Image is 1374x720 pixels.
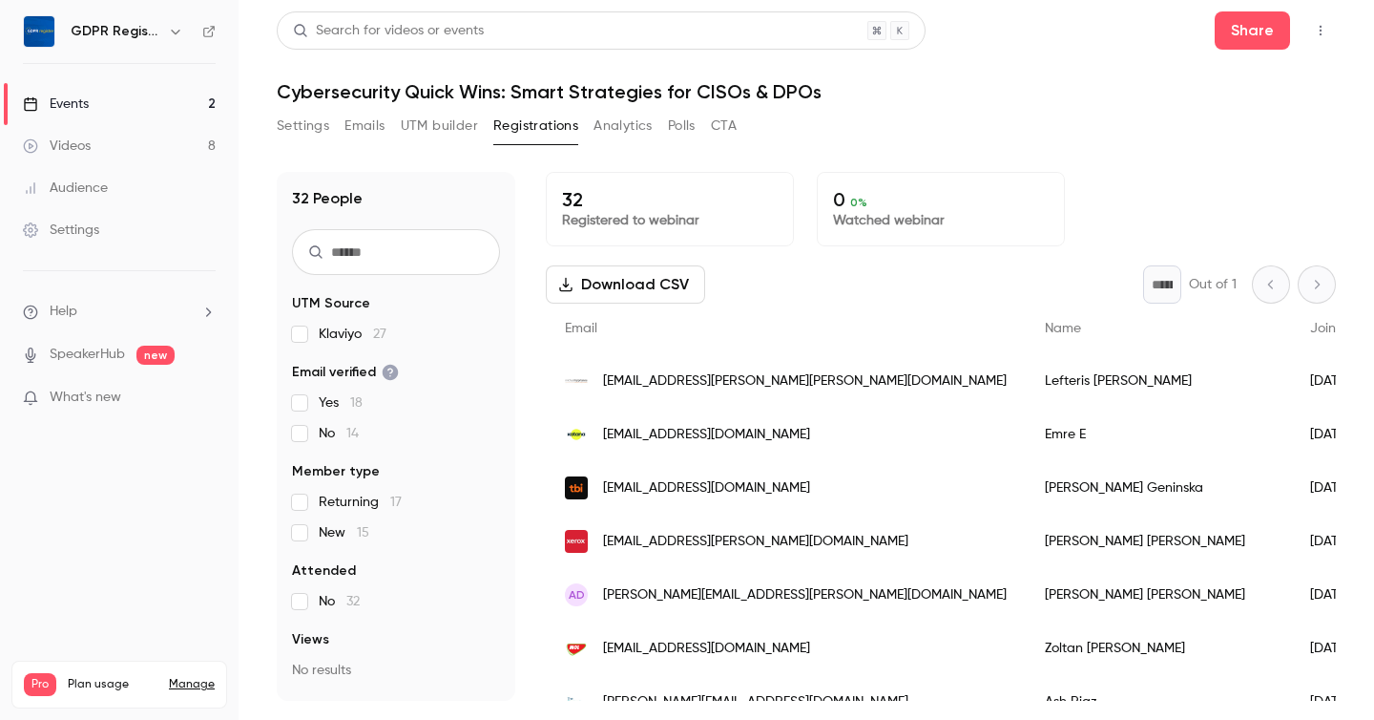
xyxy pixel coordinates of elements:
div: Events [23,95,89,114]
span: New [319,523,369,542]
img: electoralcommission.org.uk [565,690,588,713]
span: 32 [346,595,360,608]
p: Out of 1 [1189,275,1237,294]
div: Search for videos or events [293,21,484,41]
span: [EMAIL_ADDRESS][DOMAIN_NAME] [603,639,810,659]
span: Plan usage [68,677,157,692]
span: Views [292,630,329,649]
button: Settings [277,111,329,141]
span: Yes [319,393,363,413]
span: 14 [346,427,359,440]
span: [EMAIL_ADDRESS][DOMAIN_NAME] [603,425,810,445]
h1: 32 People [292,187,363,210]
span: [EMAIL_ADDRESS][PERSON_NAME][DOMAIN_NAME] [603,532,908,552]
button: CTA [711,111,737,141]
span: 17 [390,496,402,509]
p: 32 [562,188,778,211]
button: UTM builder [401,111,478,141]
button: Registrations [493,111,578,141]
span: Name [1045,322,1081,335]
img: kyprianou.com [565,370,588,392]
p: Watched webinar [833,211,1049,230]
span: Pro [24,673,56,696]
img: xerox.com [565,530,588,553]
span: 15 [357,526,369,540]
span: Returning [319,493,402,512]
h1: Cybersecurity Quick Wins: Smart Strategies for CISOs & DPOs [277,80,1336,103]
img: molromania.ro [565,637,588,660]
span: Email verified [292,363,399,382]
div: [PERSON_NAME] [PERSON_NAME] [1026,568,1291,622]
a: Manage [169,677,215,692]
img: tbibank.bg [565,476,588,499]
span: No [319,424,359,443]
span: 18 [350,396,363,410]
button: Analytics [593,111,653,141]
div: Videos [23,137,91,156]
div: [PERSON_NAME] Geninska [1026,461,1291,515]
div: Lefteris [PERSON_NAME] [1026,354,1291,408]
span: No [319,592,360,611]
span: Member type [292,462,380,481]
div: [PERSON_NAME] [PERSON_NAME] [1026,515,1291,568]
button: Share [1215,11,1290,50]
div: Audience [23,179,108,198]
span: new [136,346,175,365]
span: [EMAIL_ADDRESS][DOMAIN_NAME] [603,478,810,498]
p: No results [292,661,500,680]
span: [EMAIL_ADDRESS][PERSON_NAME][PERSON_NAME][DOMAIN_NAME] [603,371,1007,392]
span: Referrer [292,699,345,718]
img: GDPR Register [24,16,54,47]
span: UTM Source [292,294,370,313]
button: Polls [668,111,696,141]
div: Emre E [1026,408,1291,461]
span: Attended [292,561,356,581]
div: Settings [23,221,99,240]
span: 27 [373,328,386,341]
span: What's new [50,388,121,408]
div: Zoltan [PERSON_NAME] [1026,622,1291,675]
span: Join date [1310,322,1369,335]
h6: GDPR Register [71,22,160,41]
img: katanamrp.com [565,423,588,446]
a: SpeakerHub [50,345,125,365]
span: Email [565,322,597,335]
button: Download CSV [546,265,705,304]
span: 0 % [850,196,867,209]
p: Registered to webinar [562,211,778,230]
span: [PERSON_NAME][EMAIL_ADDRESS][PERSON_NAME][DOMAIN_NAME] [603,585,1007,605]
span: AD [569,586,585,604]
span: Klaviyo [319,325,386,344]
span: Help [50,302,77,322]
button: Emails [344,111,385,141]
li: help-dropdown-opener [23,302,216,322]
p: 0 [833,188,1049,211]
span: [PERSON_NAME][EMAIL_ADDRESS][DOMAIN_NAME] [603,692,908,712]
